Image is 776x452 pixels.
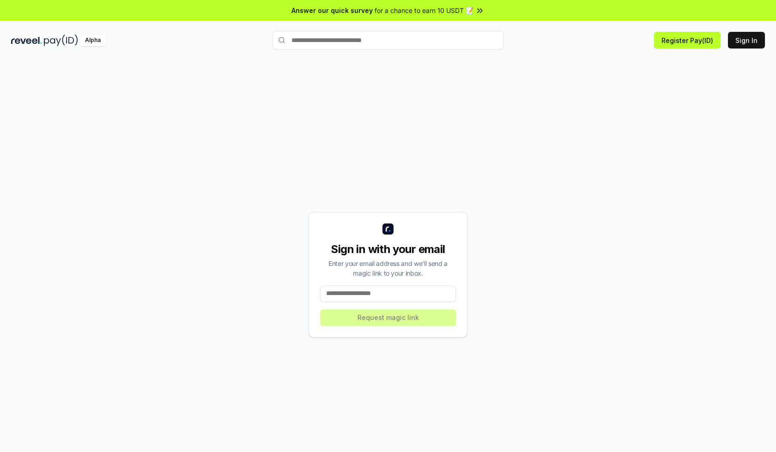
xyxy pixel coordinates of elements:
div: Alpha [80,35,106,46]
span: for a chance to earn 10 USDT 📝 [375,6,473,15]
div: Sign in with your email [320,242,456,257]
img: logo_small [382,223,394,235]
span: Answer our quick survey [291,6,373,15]
img: pay_id [44,35,78,46]
img: reveel_dark [11,35,42,46]
button: Register Pay(ID) [654,32,721,48]
button: Sign In [728,32,765,48]
div: Enter your email address and we’ll send a magic link to your inbox. [320,259,456,278]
